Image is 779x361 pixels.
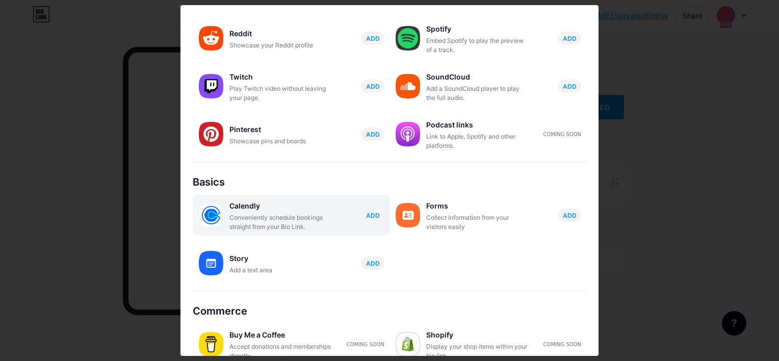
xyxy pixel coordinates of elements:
img: podcastlinks [396,122,420,146]
div: Showcase your Reddit profile [229,41,331,50]
img: reddit [199,26,223,50]
div: Coming soon [347,341,384,348]
span: ADD [366,259,380,268]
div: Accept donations and memberships directly. [229,342,331,360]
img: buymeacoffee [199,332,223,356]
div: Collect information from your visitors easily [426,213,528,231]
img: forms [396,203,420,227]
img: pinterest [199,122,223,146]
div: SoundCloud [426,70,528,84]
div: Forms [426,199,528,213]
span: ADD [366,82,380,91]
button: ADD [361,80,384,93]
button: ADD [558,32,581,45]
span: ADD [563,82,577,91]
div: Shopify [426,328,528,342]
img: twitch [199,74,223,98]
img: soundcloud [396,74,420,98]
div: Coming soon [543,341,581,348]
span: ADD [563,211,577,220]
div: Buy Me a Coffee [229,328,331,342]
span: ADD [563,34,577,43]
div: Twitch [229,70,331,84]
div: Add a text area [229,266,331,275]
div: Story [229,251,331,266]
span: ADD [366,211,380,220]
div: Link to Apple, Spotify and other platforms. [426,132,528,150]
button: ADD [558,209,581,222]
div: Reddit [229,27,331,41]
div: Conveniently schedule bookings straight from your Bio Link. [229,213,331,231]
div: Podcast links [426,118,528,132]
img: shopify [396,332,420,356]
img: spotify [396,26,420,50]
button: ADD [361,256,384,270]
img: story [199,251,223,275]
span: ADD [366,34,380,43]
div: Showcase pins and boards [229,137,331,146]
div: Calendly [229,199,331,213]
button: ADD [361,209,384,222]
div: Add a SoundCloud player to play the full audio. [426,84,528,102]
div: Commerce [193,303,586,319]
div: Pinterest [229,122,331,137]
button: ADD [361,32,384,45]
button: ADD [361,127,384,141]
div: Embed Spotify to play the preview of a track. [426,36,528,55]
div: Play Twitch video without leaving your page. [229,84,331,102]
button: ADD [558,80,581,93]
img: calendly [199,203,223,227]
div: Basics [193,174,586,190]
div: Display your shop items within your bio link. [426,342,528,360]
span: ADD [366,130,380,139]
div: Coming soon [543,131,581,138]
div: Spotify [426,22,528,36]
